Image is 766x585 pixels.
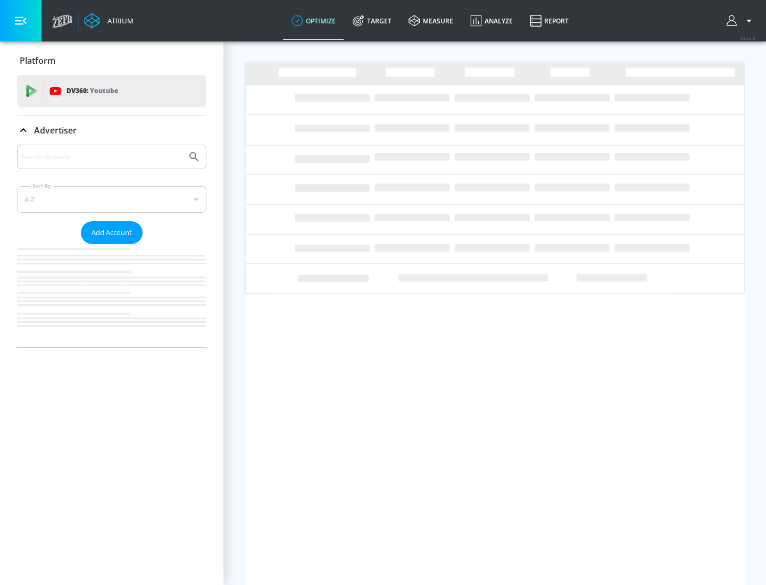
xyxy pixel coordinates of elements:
a: Report [521,2,577,40]
div: Advertiser [17,115,206,145]
span: v 4.25.4 [740,35,755,41]
nav: list of Advertiser [17,244,206,347]
p: Advertiser [34,124,77,136]
p: Platform [20,55,55,66]
a: Analyze [462,2,521,40]
a: Target [344,2,400,40]
button: Add Account [81,221,143,244]
div: Atrium [103,16,134,26]
div: Platform [17,46,206,76]
div: DV360: Youtube [17,75,206,107]
a: optimize [283,2,344,40]
a: Atrium [84,13,134,29]
p: DV360: [66,85,118,97]
p: Youtube [90,85,118,96]
span: Add Account [91,227,132,239]
div: Advertiser [17,145,206,347]
input: Search by name [21,150,182,164]
a: measure [400,2,462,40]
div: A-Z [17,186,206,213]
label: Sort By [30,182,53,189]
